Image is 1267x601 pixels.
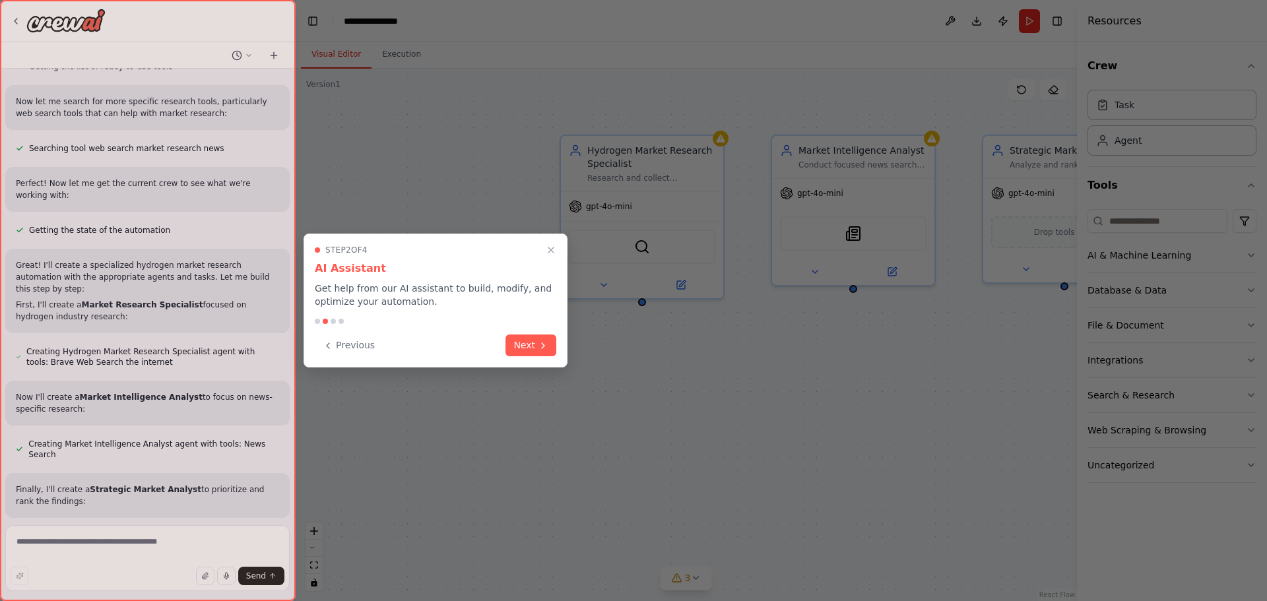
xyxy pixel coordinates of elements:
[315,282,556,308] p: Get help from our AI assistant to build, modify, and optimize your automation.
[315,334,383,356] button: Previous
[325,245,368,255] span: Step 2 of 4
[315,261,556,276] h3: AI Assistant
[304,12,322,30] button: Hide left sidebar
[543,242,559,258] button: Close walkthrough
[505,334,556,356] button: Next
